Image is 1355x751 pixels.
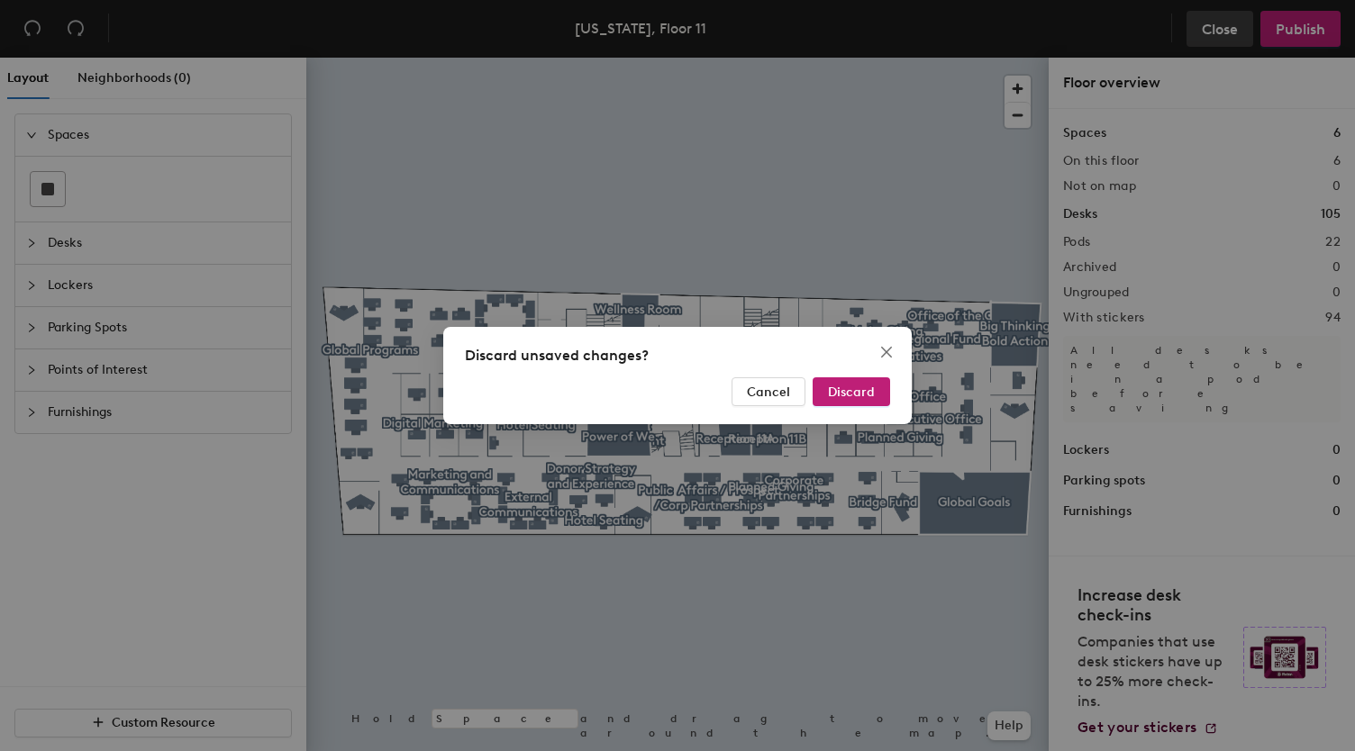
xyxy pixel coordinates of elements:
span: Close [872,345,901,359]
button: Discard [813,377,890,406]
span: close [879,345,894,359]
span: Discard [828,385,875,400]
button: Close [872,338,901,366]
button: Cancel [732,377,805,406]
span: Cancel [747,385,790,400]
div: Discard unsaved changes? [465,345,890,366]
